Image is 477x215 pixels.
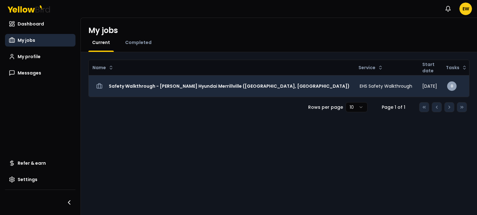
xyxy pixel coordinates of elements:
[308,104,343,110] p: Rows per page
[459,3,472,15] span: EW
[92,39,110,46] span: Current
[18,37,35,43] span: My jobs
[447,81,457,91] div: 0
[88,39,114,46] a: Current
[360,83,412,89] span: EHS Safety Walkthrough
[90,63,116,73] button: Name
[18,53,41,60] span: My profile
[422,83,437,89] span: [DATE]
[358,64,375,71] span: Service
[18,160,46,166] span: Refer & earn
[18,70,41,76] span: Messages
[5,67,75,79] a: Messages
[5,18,75,30] a: Dashboard
[88,25,118,36] h1: My jobs
[18,21,44,27] span: Dashboard
[446,64,459,71] span: Tasks
[18,176,37,183] span: Settings
[5,157,75,169] a: Refer & earn
[5,50,75,63] a: My profile
[121,39,155,46] a: Completed
[5,34,75,47] a: My jobs
[417,60,442,75] th: Start date
[356,63,385,73] button: Service
[92,64,106,71] span: Name
[5,173,75,186] a: Settings
[109,80,350,92] h3: Safety Walkthrough - [PERSON_NAME] Hyundai Merrillville ([GEOGRAPHIC_DATA], [GEOGRAPHIC_DATA])
[378,104,409,110] div: Page 1 of 1
[125,39,152,46] span: Completed
[443,63,469,73] button: Tasks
